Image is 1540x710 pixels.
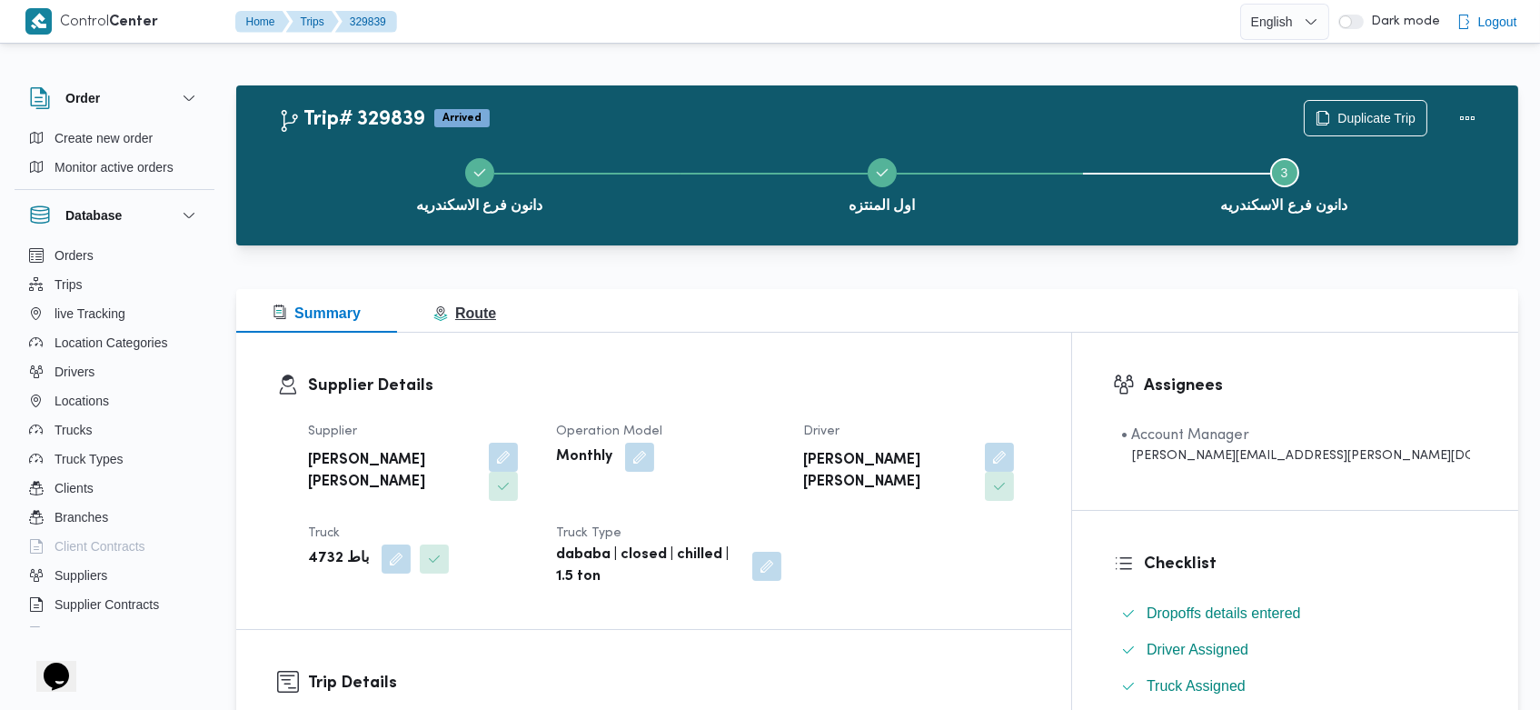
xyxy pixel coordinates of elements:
button: Database [29,205,200,226]
button: Truck Assigned [1114,672,1477,701]
span: Branches [55,506,108,528]
span: Suppliers [55,565,107,586]
button: Clients [22,474,207,503]
button: Locations [22,386,207,415]
button: Client Contracts [22,532,207,561]
span: اول المنتزه [849,195,915,216]
button: 329839 [335,11,397,33]
div: • Account Manager [1121,425,1470,446]
h3: Trip Details [308,671,1030,695]
button: دانون فرع الاسكندريه [278,136,681,231]
span: Operation Model [556,425,662,437]
b: Monthly [556,446,612,468]
div: Order [15,124,214,189]
button: Drivers [22,357,207,386]
button: Home [235,11,290,33]
span: Truck Assigned [1147,675,1246,697]
span: Truck Assigned [1147,678,1246,694]
button: Actions [1449,100,1485,136]
h3: Supplier Details [308,374,1030,398]
span: live Tracking [55,303,125,325]
span: Summary [273,305,361,321]
b: [PERSON_NAME] [PERSON_NAME] [803,450,971,494]
span: Location Categories [55,332,168,354]
span: Dark mode [1364,15,1440,29]
button: Supplier Contracts [22,590,207,619]
span: Clients [55,477,94,499]
span: دانون فرع الاسكندريه [1221,195,1348,216]
h3: Checklist [1144,552,1477,576]
span: Logout [1478,11,1517,33]
span: دانون فرع الاسكندريه [416,195,543,216]
button: Trips [286,11,339,33]
div: [PERSON_NAME][EMAIL_ADDRESS][PERSON_NAME][DOMAIN_NAME] [1121,446,1470,465]
svg: Step 2 is complete [875,165,889,180]
button: Suppliers [22,561,207,590]
span: Drivers [55,361,94,383]
span: Supplier [308,425,357,437]
button: Trucks [22,415,207,445]
iframe: chat widget [18,637,76,692]
span: Duplicate Trip [1337,107,1416,129]
span: Arrived [434,109,490,127]
span: Driver Assigned [1147,639,1248,661]
button: Location Categories [22,328,207,357]
span: Dropoffs details entered [1147,605,1301,621]
svg: Step 1 is complete [472,165,487,180]
span: Orders [55,245,94,266]
img: X8yXhbKr1z7QwAAAABJRU5ErkJggg== [25,8,52,35]
button: Create new order [22,124,207,153]
span: Driver [803,425,840,437]
span: Dropoffs details entered [1147,603,1301,625]
span: Trips [55,274,83,295]
button: Order [29,87,200,109]
span: Locations [55,390,109,412]
button: Driver Assigned [1114,635,1477,665]
span: 3 [1281,165,1288,180]
span: Create new order [55,127,153,149]
button: Dropoffs details entered [1114,599,1477,628]
button: Orders [22,241,207,270]
button: Branches [22,503,207,532]
span: Truck Type [556,527,621,539]
span: • Account Manager abdallah.mohamed@illa.com.eg [1121,425,1470,465]
h2: Trip# 329839 [278,108,425,132]
span: Route [433,305,496,321]
button: Logout [1449,4,1525,40]
button: اول المنتزه [681,136,1083,231]
span: Devices [55,623,100,645]
span: Client Contracts [55,535,145,557]
button: Monitor active orders [22,153,207,182]
h3: Order [65,87,100,109]
span: Supplier Contracts [55,594,159,615]
h3: Assignees [1144,374,1477,398]
button: Duplicate Trip [1304,100,1427,136]
button: Devices [22,619,207,648]
button: Trips [22,270,207,299]
button: live Tracking [22,299,207,328]
b: باط 4732 [308,548,369,570]
b: [PERSON_NAME] [PERSON_NAME] [308,450,476,494]
span: Driver Assigned [1147,642,1248,657]
h3: Database [65,205,122,226]
span: Truck [308,527,340,539]
b: dababa | closed | chilled | 1.5 ton [556,545,740,588]
b: Center [110,15,159,29]
span: Trucks [55,419,92,441]
button: Truck Types [22,445,207,474]
span: Truck Types [55,448,123,470]
div: Database [15,241,214,635]
span: Monitor active orders [55,156,174,178]
b: Arrived [442,113,482,124]
button: دانون فرع الاسكندريه [1083,136,1485,231]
